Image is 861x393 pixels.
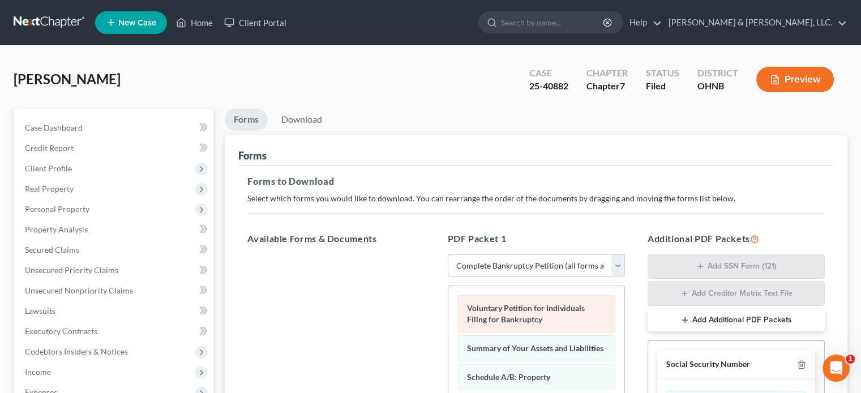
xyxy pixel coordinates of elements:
[467,343,603,353] span: Summary of Your Assets and Liabilities
[697,80,738,93] div: OHNB
[823,355,850,382] iframe: Intercom live chat
[16,321,213,342] a: Executory Contracts
[14,71,121,87] span: [PERSON_NAME]
[25,143,74,153] span: Credit Report
[666,359,750,370] div: Social Security Number
[448,232,625,245] h5: PDF Packet 1
[648,308,825,332] button: Add Additional PDF Packets
[846,355,855,364] span: 1
[170,12,219,33] a: Home
[25,204,89,214] span: Personal Property
[646,67,679,80] div: Status
[697,67,738,80] div: District
[756,67,834,92] button: Preview
[16,240,213,260] a: Secured Claims
[247,232,425,245] h5: Available Forms & Documents
[648,232,825,245] h5: Additional PDF Packets
[586,67,628,80] div: Chapter
[238,149,267,162] div: Forms
[25,347,128,356] span: Codebtors Insiders & Notices
[25,163,72,173] span: Client Profile
[118,19,156,27] span: New Case
[648,281,825,306] button: Add Creditor Matrix Text File
[501,12,605,33] input: Search by name...
[663,12,847,33] a: [PERSON_NAME] & [PERSON_NAME], LLC.
[25,286,133,295] span: Unsecured Nonpriority Claims
[25,123,83,132] span: Case Dashboard
[467,303,585,324] span: Voluntary Petition for Individuals Filing for Bankruptcy
[272,109,331,131] a: Download
[529,67,568,80] div: Case
[219,12,292,33] a: Client Portal
[648,254,825,279] button: Add SSN Form (121)
[25,245,79,254] span: Secured Claims
[467,372,550,382] span: Schedule A/B: Property
[624,12,662,33] a: Help
[25,306,55,316] span: Lawsuits
[25,367,51,377] span: Income
[16,301,213,321] a: Lawsuits
[25,265,118,275] span: Unsecured Priority Claims
[247,193,825,204] p: Select which forms you would like to download. You can rearrange the order of the documents by dr...
[16,118,213,138] a: Case Dashboard
[620,80,625,91] span: 7
[529,80,568,93] div: 25-40882
[25,224,88,234] span: Property Analysis
[16,219,213,240] a: Property Analysis
[25,184,74,193] span: Real Property
[25,326,97,336] span: Executory Contracts
[646,80,679,93] div: Filed
[586,80,628,93] div: Chapter
[247,175,825,188] h5: Forms to Download
[16,280,213,301] a: Unsecured Nonpriority Claims
[16,260,213,280] a: Unsecured Priority Claims
[16,138,213,158] a: Credit Report
[225,109,268,131] a: Forms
